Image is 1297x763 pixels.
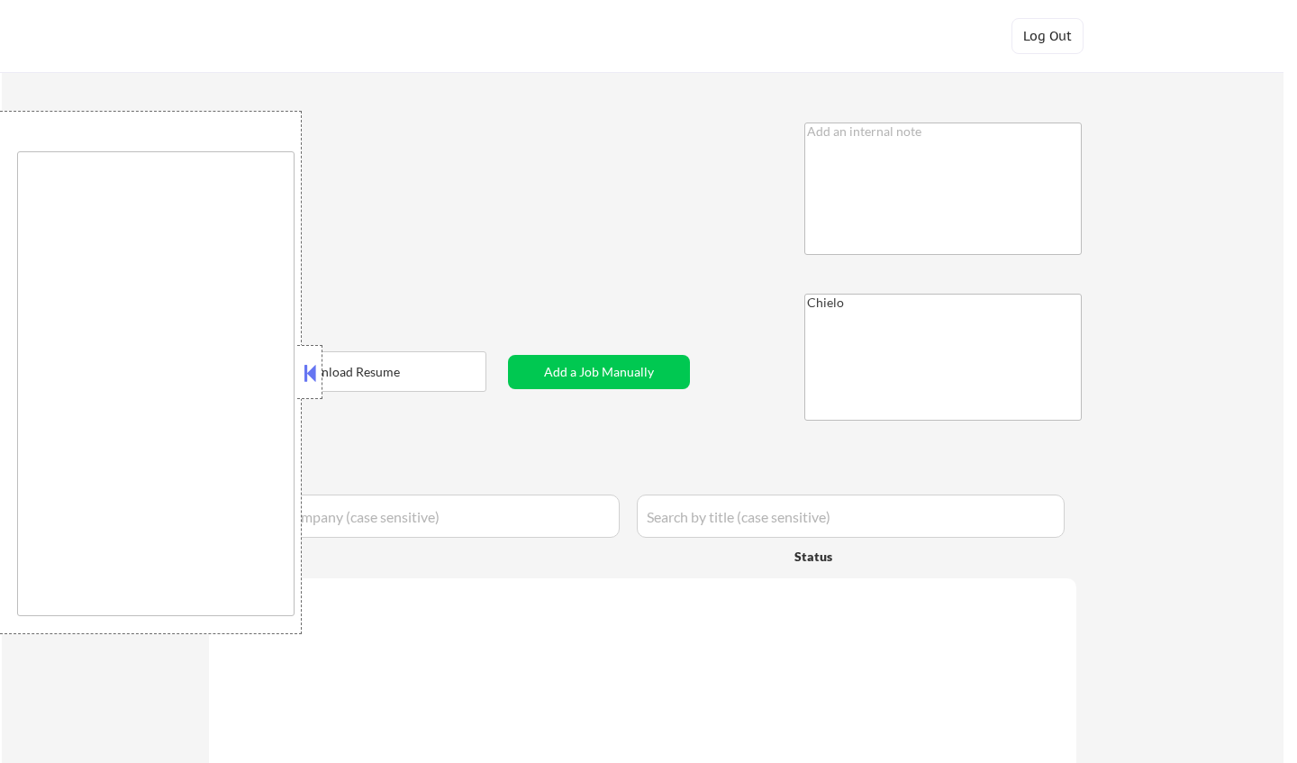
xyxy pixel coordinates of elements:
[794,540,949,572] div: Status
[209,351,486,392] button: Download Resume
[214,495,620,538] input: Search by company (case sensitive)
[1011,18,1084,54] button: Log Out
[637,495,1065,538] input: Search by title (case sensitive)
[508,355,690,389] button: Add a Job Manually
